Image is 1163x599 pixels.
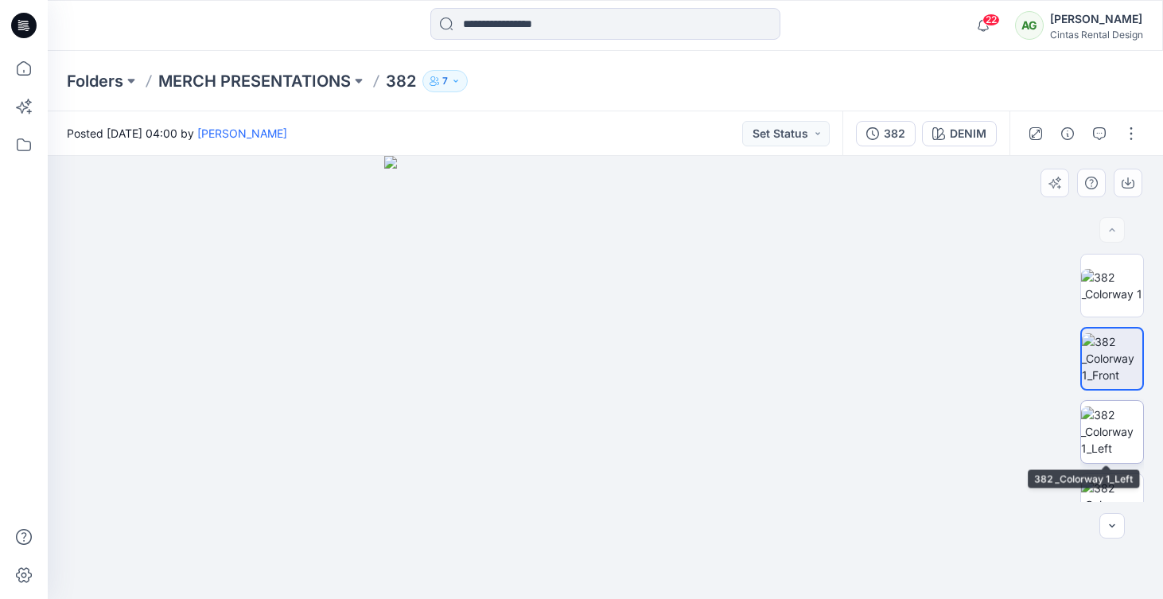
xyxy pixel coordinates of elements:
[1081,406,1143,457] img: 382 _Colorway 1_Left
[884,125,905,142] div: 382
[950,125,986,142] div: DENIM
[158,70,351,92] a: MERCH PRESENTATIONS
[1050,10,1143,29] div: [PERSON_NAME]
[422,70,468,92] button: 7
[1082,333,1142,383] img: 382 _Colorway 1_Front
[922,121,997,146] button: DENIM
[442,72,448,90] p: 7
[384,156,827,599] img: eyJhbGciOiJIUzI1NiIsImtpZCI6IjAiLCJzbHQiOiJzZXMiLCJ0eXAiOiJKV1QifQ.eyJkYXRhIjp7InR5cGUiOiJzdG9yYW...
[982,14,1000,26] span: 22
[1081,269,1143,302] img: 382 _Colorway 1
[67,125,287,142] span: Posted [DATE] 04:00 by
[67,70,123,92] a: Folders
[1055,121,1080,146] button: Details
[856,121,916,146] button: 382
[386,70,416,92] p: 382
[197,126,287,140] a: [PERSON_NAME]
[1081,480,1143,530] img: 382 _Colorway 1_Back
[1050,29,1143,41] div: Cintas Rental Design
[1015,11,1044,40] div: AG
